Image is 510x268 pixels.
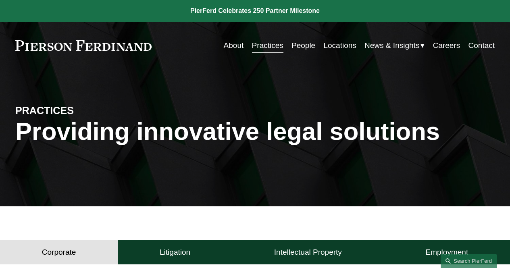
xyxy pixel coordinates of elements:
span: News & Insights [364,39,419,52]
a: folder dropdown [364,38,425,53]
a: Careers [433,38,460,53]
a: About [224,38,244,53]
h4: Employment [425,247,468,257]
a: Search this site [441,254,497,268]
h4: Intellectual Property [274,247,342,257]
h4: Litigation [160,247,190,257]
a: People [291,38,315,53]
h1: Providing innovative legal solutions [15,117,495,145]
h4: Corporate [42,247,76,257]
a: Locations [323,38,356,53]
h4: PRACTICES [15,104,135,117]
a: Practices [252,38,283,53]
a: Contact [468,38,495,53]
